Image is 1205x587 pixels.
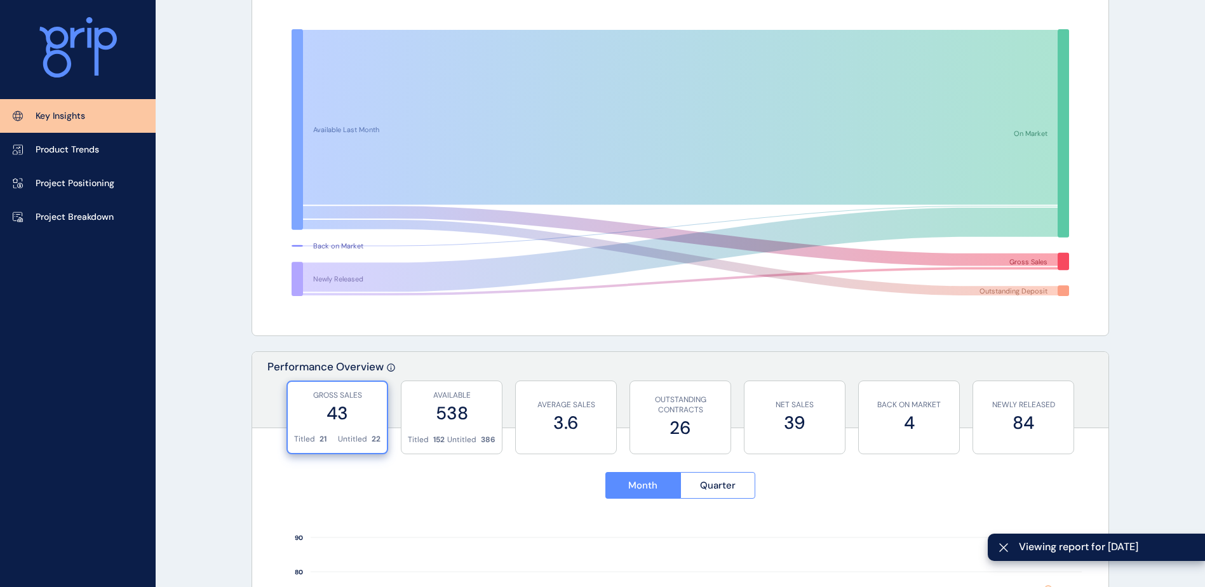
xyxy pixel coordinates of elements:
[294,434,315,445] p: Titled
[408,401,495,426] label: 538
[447,435,476,445] p: Untitled
[605,472,680,499] button: Month
[320,434,326,445] p: 21
[979,410,1067,435] label: 84
[295,534,303,542] text: 90
[294,401,380,426] label: 43
[979,400,1067,410] p: NEWLY RELEASED
[408,435,429,445] p: Titled
[294,390,380,401] p: GROSS SALES
[636,415,724,440] label: 26
[751,410,838,435] label: 39
[267,360,384,428] p: Performance Overview
[36,110,85,123] p: Key Insights
[680,472,756,499] button: Quarter
[481,435,495,445] p: 386
[295,568,303,576] text: 80
[372,434,380,445] p: 22
[36,211,114,224] p: Project Breakdown
[36,144,99,156] p: Product Trends
[36,177,114,190] p: Project Positioning
[628,479,657,492] span: Month
[522,400,610,410] p: AVERAGE SALES
[751,400,838,410] p: NET SALES
[865,400,953,410] p: BACK ON MARKET
[865,410,953,435] label: 4
[433,435,445,445] p: 152
[338,434,367,445] p: Untitled
[1019,540,1195,554] span: Viewing report for [DATE]
[636,395,724,416] p: OUTSTANDING CONTRACTS
[700,479,736,492] span: Quarter
[522,410,610,435] label: 3.6
[408,390,495,401] p: AVAILABLE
